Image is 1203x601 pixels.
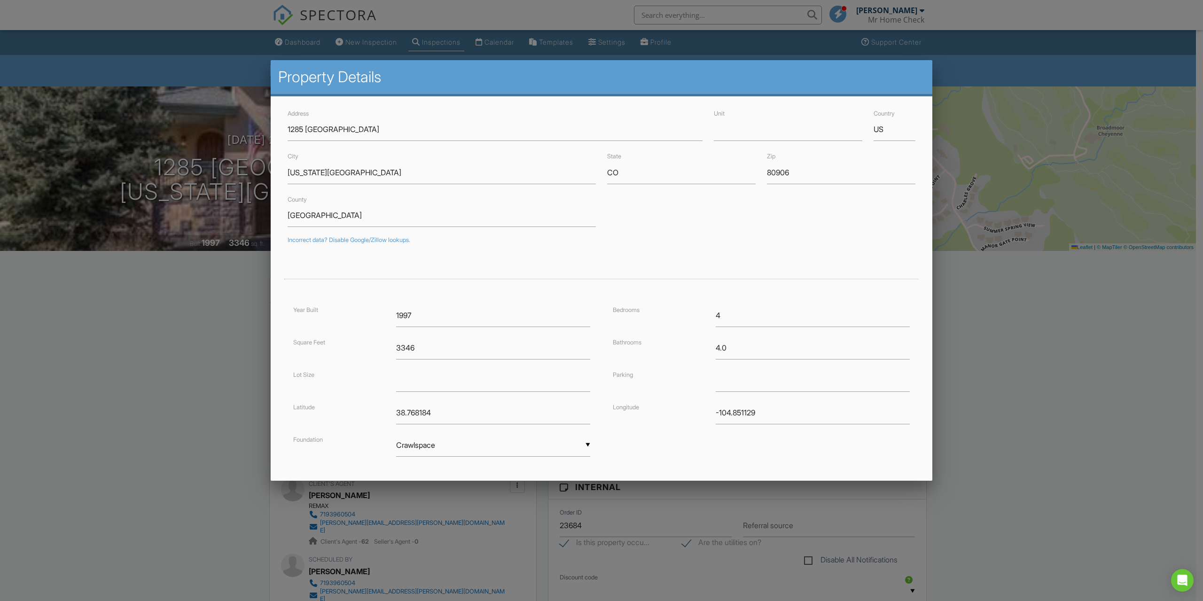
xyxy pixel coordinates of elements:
div: Open Intercom Messenger [1171,569,1194,592]
label: City [288,153,298,160]
label: Square Feet [293,339,325,346]
label: Foundation [293,436,323,443]
label: Latitude [293,404,315,411]
label: Bedrooms [613,306,640,313]
label: Longitude [613,404,639,411]
label: Unit [714,110,725,117]
label: Year Built [293,306,318,313]
div: Incorrect data? Disable Google/Zillow lookups. [288,236,915,244]
h2: Property Details [278,68,925,86]
label: Bathrooms [613,339,641,346]
label: Address [288,110,309,117]
label: Zip [767,153,775,160]
label: County [288,196,307,203]
label: Lot Size [293,371,314,378]
label: Parking [613,371,633,378]
label: Country [874,110,895,117]
label: State [607,153,621,160]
